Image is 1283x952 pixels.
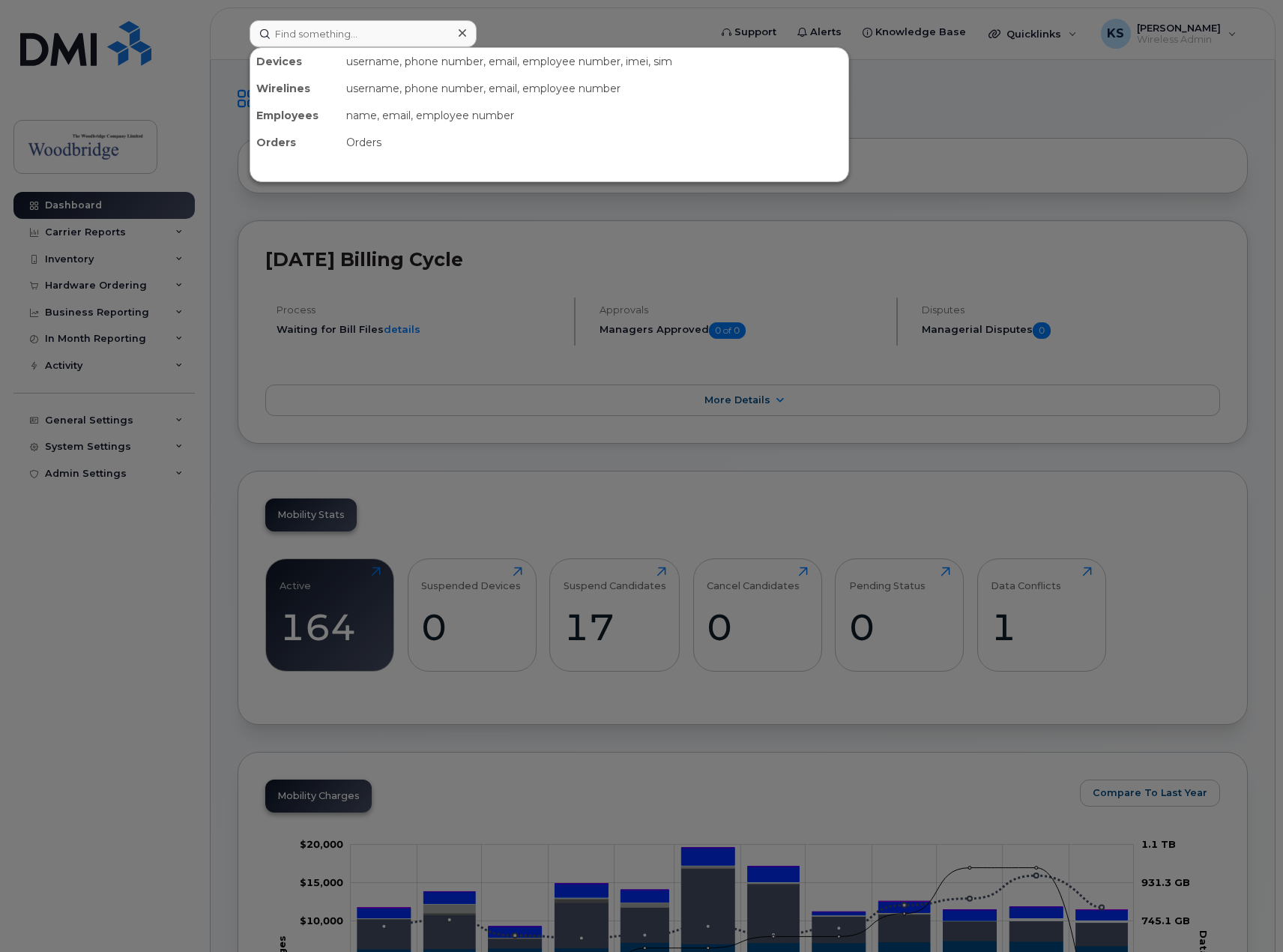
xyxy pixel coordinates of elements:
[340,102,848,129] div: name, email, employee number
[250,102,340,129] div: Employees
[340,48,848,75] div: username, phone number, email, employee number, imei, sim
[340,75,848,102] div: username, phone number, email, employee number
[340,129,848,156] div: Orders
[250,48,340,75] div: Devices
[250,75,340,102] div: Wirelines
[250,129,340,156] div: Orders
